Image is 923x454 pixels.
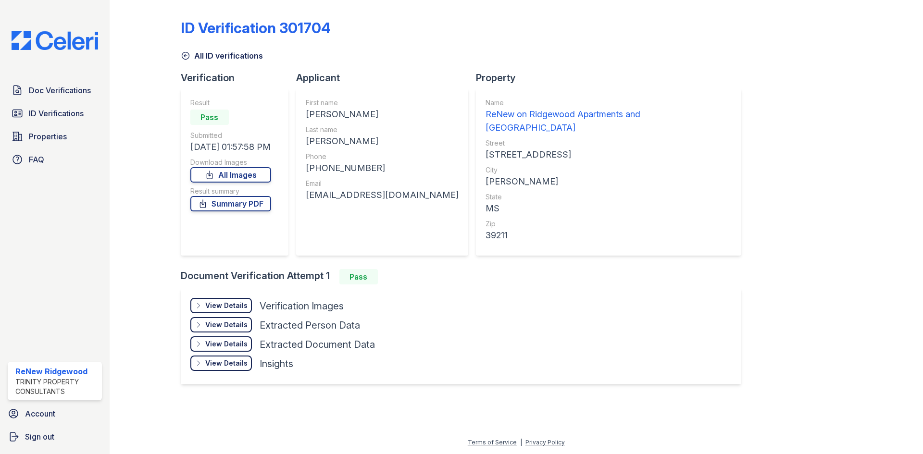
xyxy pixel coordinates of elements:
[8,104,102,123] a: ID Verifications
[260,338,375,351] div: Extracted Document Data
[4,427,106,446] a: Sign out
[25,431,54,442] span: Sign out
[306,179,459,188] div: Email
[205,339,248,349] div: View Details
[190,196,271,211] a: Summary PDF
[476,71,749,85] div: Property
[181,19,331,37] div: ID Verification 301704
[15,377,98,396] div: Trinity Property Consultants
[486,219,732,229] div: Zip
[260,319,360,332] div: Extracted Person Data
[306,152,459,161] div: Phone
[190,98,271,108] div: Result
[190,186,271,196] div: Result summary
[486,148,732,161] div: [STREET_ADDRESS]
[486,192,732,202] div: State
[190,158,271,167] div: Download Images
[29,154,44,165] span: FAQ
[8,127,102,146] a: Properties
[181,50,263,61] a: All ID verifications
[205,358,248,368] div: View Details
[339,269,378,284] div: Pass
[486,165,732,175] div: City
[260,299,344,313] div: Verification Images
[4,31,106,50] img: CE_Logo_Blue-a8612792a0a2168367f1c8372b55b34899dd931a85d93a1a3d3e32e68fde9ad4.png
[306,108,459,121] div: [PERSON_NAME]
[486,138,732,148] div: Street
[525,439,565,446] a: Privacy Policy
[190,110,229,125] div: Pass
[25,408,55,419] span: Account
[296,71,476,85] div: Applicant
[486,98,732,108] div: Name
[205,320,248,330] div: View Details
[306,125,459,135] div: Last name
[306,135,459,148] div: [PERSON_NAME]
[486,108,732,135] div: ReNew on Ridgewood Apartments and [GEOGRAPHIC_DATA]
[306,98,459,108] div: First name
[468,439,517,446] a: Terms of Service
[190,167,271,183] a: All Images
[205,301,248,310] div: View Details
[190,131,271,140] div: Submitted
[486,229,732,242] div: 39211
[8,81,102,100] a: Doc Verifications
[181,269,749,284] div: Document Verification Attempt 1
[260,357,293,370] div: Insights
[29,85,91,96] span: Doc Verifications
[8,150,102,169] a: FAQ
[486,98,732,135] a: Name ReNew on Ridgewood Apartments and [GEOGRAPHIC_DATA]
[15,366,98,377] div: ReNew Ridgewood
[29,131,67,142] span: Properties
[181,71,296,85] div: Verification
[306,188,459,202] div: [EMAIL_ADDRESS][DOMAIN_NAME]
[4,404,106,423] a: Account
[190,140,271,154] div: [DATE] 01:57:58 PM
[486,175,732,188] div: [PERSON_NAME]
[486,202,732,215] div: MS
[520,439,522,446] div: |
[306,161,459,175] div: [PHONE_NUMBER]
[29,108,84,119] span: ID Verifications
